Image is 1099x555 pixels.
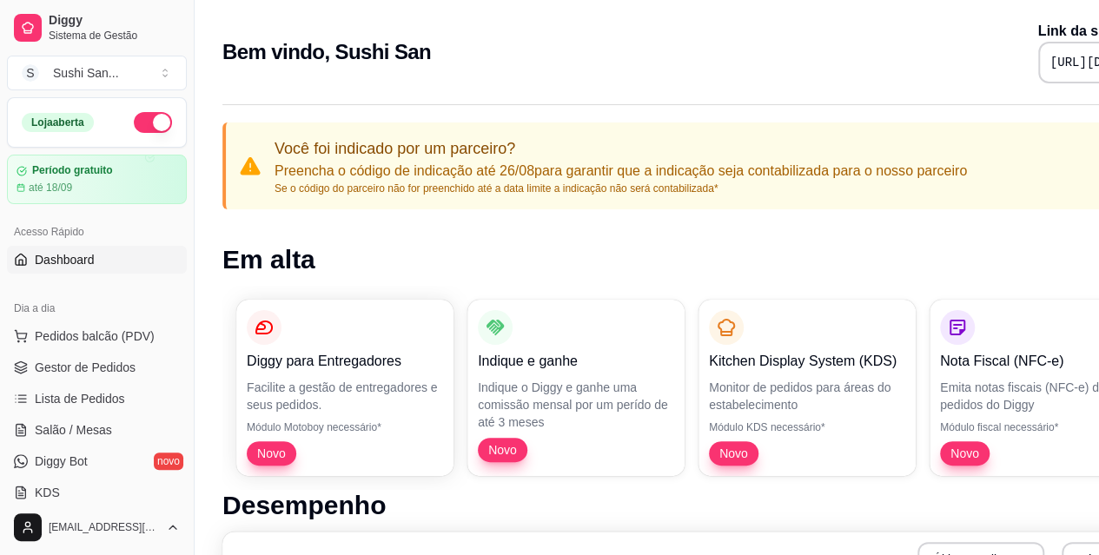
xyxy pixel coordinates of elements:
button: Alterar Status [134,112,172,133]
button: Indique e ganheIndique o Diggy e ganhe uma comissão mensal por um perído de até 3 mesesNovo [467,300,685,476]
span: Novo [712,445,755,462]
span: [EMAIL_ADDRESS][DOMAIN_NAME] [49,520,159,534]
span: Diggy [49,13,180,29]
button: [EMAIL_ADDRESS][DOMAIN_NAME] [7,506,187,548]
span: Sistema de Gestão [49,29,180,43]
button: Kitchen Display System (KDS)Monitor de pedidos para áreas do estabelecimentoMódulo KDS necessário... [698,300,916,476]
span: Novo [481,441,524,459]
div: Dia a dia [7,294,187,322]
span: Lista de Pedidos [35,390,125,407]
p: Monitor de pedidos para áreas do estabelecimento [709,379,905,413]
a: Dashboard [7,246,187,274]
span: Diggy Bot [35,453,88,470]
article: Período gratuito [32,164,113,177]
span: Pedidos balcão (PDV) [35,327,155,345]
span: KDS [35,484,60,501]
a: KDS [7,479,187,506]
button: Select a team [7,56,187,90]
p: Indique o Diggy e ganhe uma comissão mensal por um perído de até 3 meses [478,379,674,431]
p: Kitchen Display System (KDS) [709,351,905,372]
div: Sushi San ... [53,64,119,82]
a: Salão / Mesas [7,416,187,444]
p: Você foi indicado por um parceiro? [275,136,967,161]
span: Dashboard [35,251,95,268]
a: Período gratuitoaté 18/09 [7,155,187,204]
div: Acesso Rápido [7,218,187,246]
p: Preencha o código de indicação até 26/08 para garantir que a indicação seja contabilizada para o ... [275,161,967,182]
p: Indique e ganhe [478,351,674,372]
button: Diggy para EntregadoresFacilite a gestão de entregadores e seus pedidos.Módulo Motoboy necessário... [236,300,454,476]
p: Módulo KDS necessário* [709,420,905,434]
button: Pedidos balcão (PDV) [7,322,187,350]
span: S [22,64,39,82]
span: Salão / Mesas [35,421,112,439]
a: DiggySistema de Gestão [7,7,187,49]
p: Diggy para Entregadores [247,351,443,372]
span: Novo [250,445,293,462]
a: Gestor de Pedidos [7,353,187,381]
a: Diggy Botnovo [7,447,187,475]
p: Facilite a gestão de entregadores e seus pedidos. [247,379,443,413]
article: até 18/09 [29,181,72,195]
a: Lista de Pedidos [7,385,187,413]
span: Gestor de Pedidos [35,359,136,376]
p: Módulo Motoboy necessário* [247,420,443,434]
h2: Bem vindo, Sushi San [222,38,431,66]
span: Novo [943,445,986,462]
div: Loja aberta [22,113,94,132]
p: Se o código do parceiro não for preenchido até a data limite a indicação não será contabilizada* [275,182,967,195]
